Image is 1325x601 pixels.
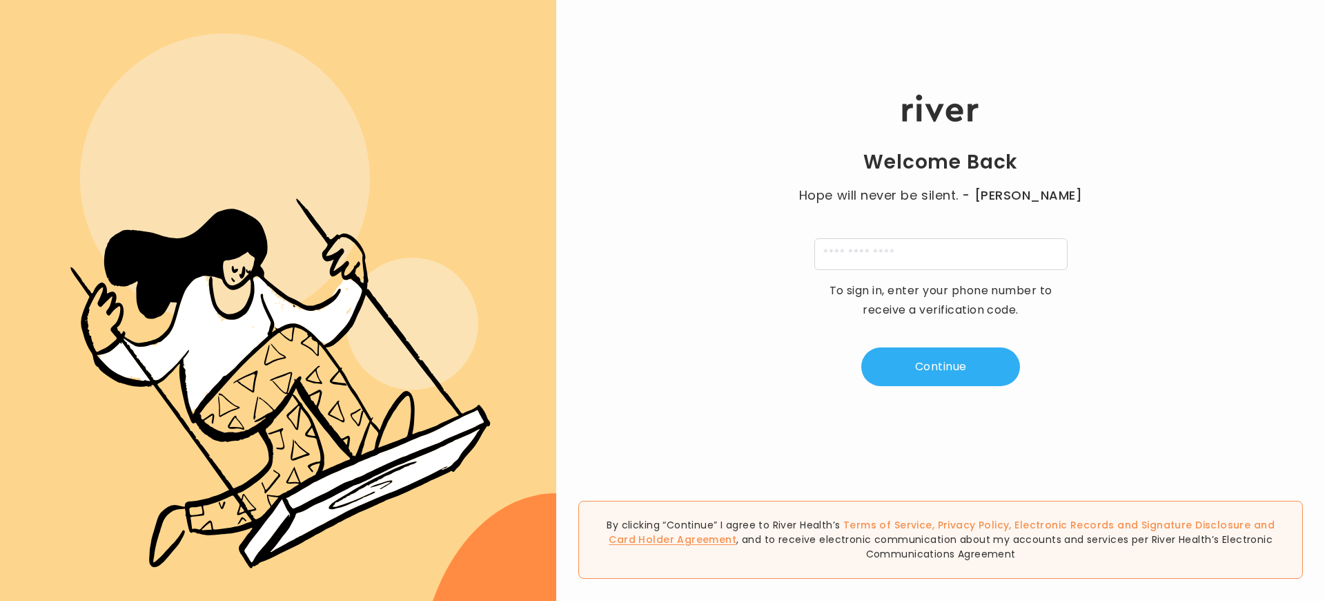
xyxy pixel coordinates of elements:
a: Privacy Policy [938,518,1010,532]
span: - [PERSON_NAME] [962,186,1082,205]
h1: Welcome Back [863,150,1018,175]
a: Terms of Service [843,518,932,532]
div: By clicking “Continue” I agree to River Health’s [578,501,1303,579]
p: To sign in, enter your phone number to receive a verification code. [820,281,1061,320]
button: Continue [861,347,1020,386]
span: , and to receive electronic communication about my accounts and services per River Health’s Elect... [736,533,1273,561]
a: Electronic Records and Signature Disclosure [1014,518,1250,532]
span: , , and [609,518,1275,546]
p: Hope will never be silent. [785,186,1096,205]
a: Card Holder Agreement [609,533,736,546]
